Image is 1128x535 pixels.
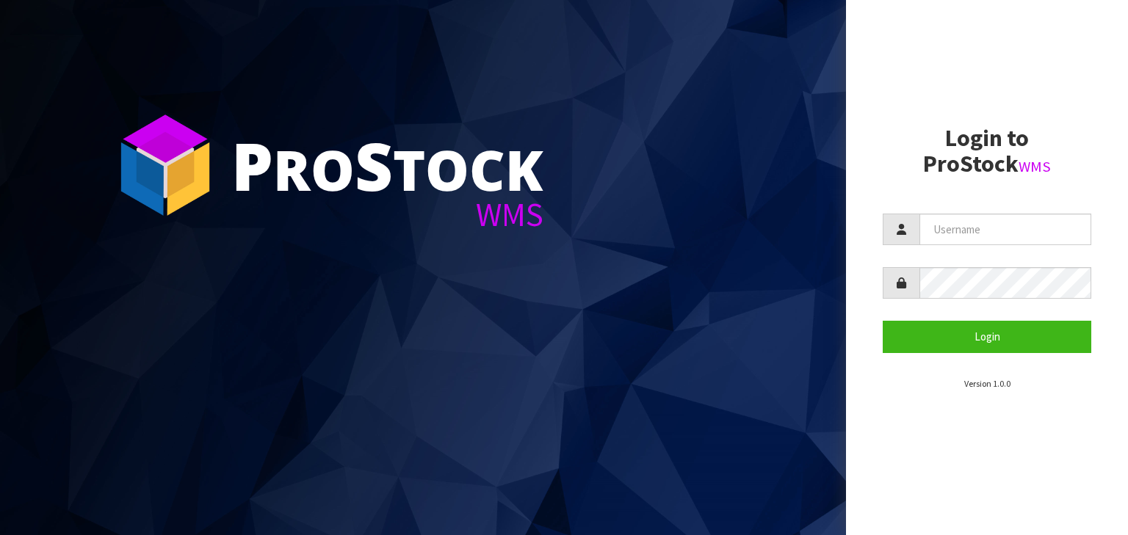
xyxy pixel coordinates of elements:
[231,198,543,231] div: WMS
[919,214,1091,245] input: Username
[355,120,393,210] span: S
[231,132,543,198] div: ro tock
[110,110,220,220] img: ProStock Cube
[883,321,1091,352] button: Login
[231,120,273,210] span: P
[964,378,1010,389] small: Version 1.0.0
[883,125,1091,177] h2: Login to ProStock
[1019,157,1051,176] small: WMS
